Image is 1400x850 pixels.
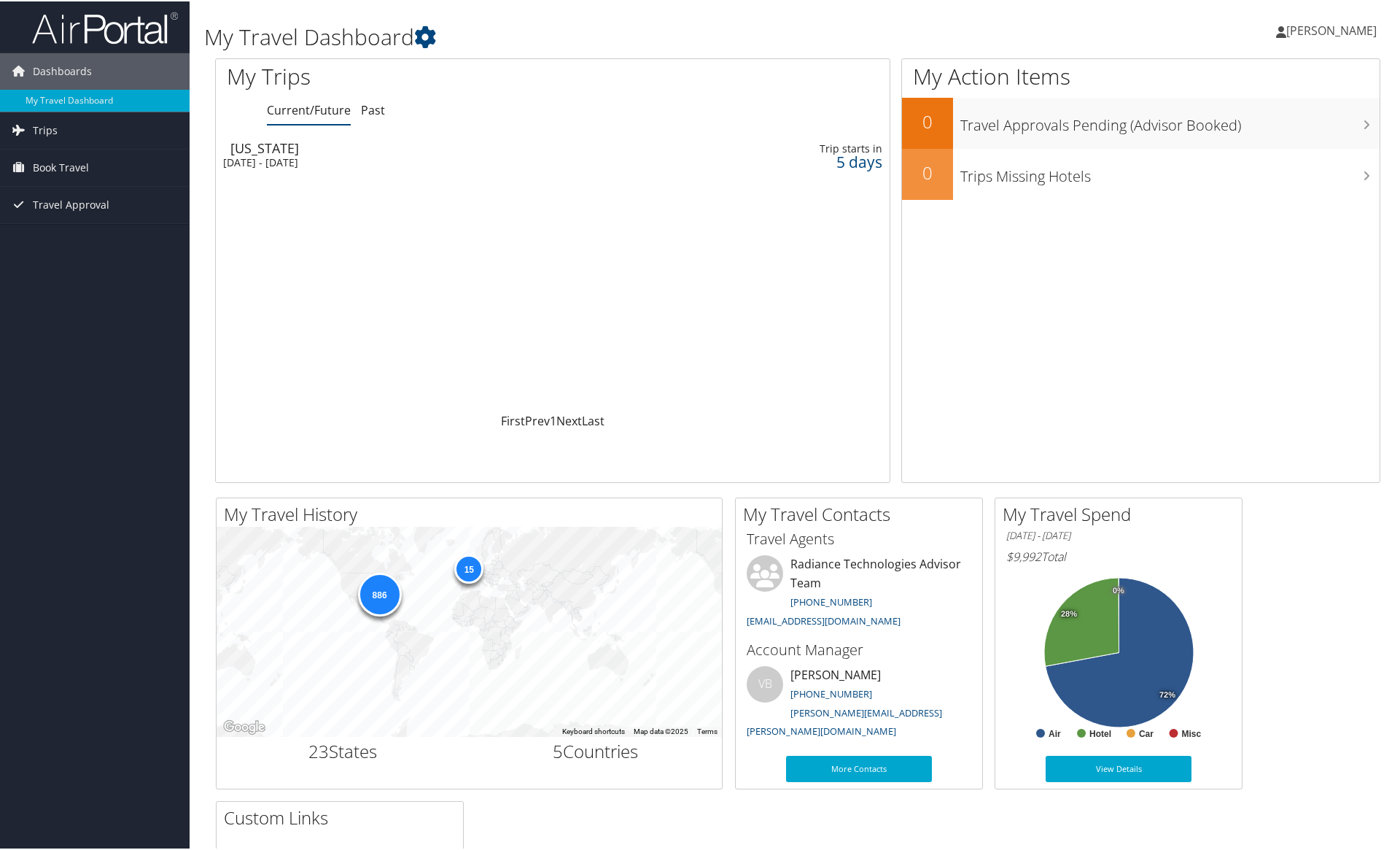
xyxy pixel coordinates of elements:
div: [US_STATE] [230,140,645,153]
a: Prev [525,412,550,428]
a: [PHONE_NUMBER] [790,594,872,607]
a: More Contacts [786,754,932,781]
h2: 0 [902,159,953,184]
h3: Travel Agents [747,528,971,548]
span: [PERSON_NAME] [1286,21,1377,37]
h3: Trips Missing Hotels [960,158,1380,185]
li: Radiance Technologies Advisor Team [739,554,979,632]
div: 15 [454,553,483,582]
div: VB [747,665,783,701]
span: Dashboards [33,52,92,88]
h6: Total [1006,547,1231,563]
a: [PERSON_NAME] [1276,7,1391,51]
h2: States [227,738,459,762]
text: Hotel [1089,727,1111,738]
h2: 0 [902,108,953,133]
tspan: 72% [1159,689,1175,698]
h2: My Travel History [224,501,722,525]
a: Next [556,412,582,428]
a: [PHONE_NUMBER] [790,686,872,699]
tspan: 0% [1113,585,1124,594]
h2: My Travel Contacts [743,501,982,525]
button: Keyboard shortcuts [562,725,625,735]
a: View Details [1046,754,1191,781]
text: Air [1049,727,1061,738]
h1: My Trips [227,60,598,90]
span: Trips [33,111,58,147]
a: [EMAIL_ADDRESS][DOMAIN_NAME] [747,613,901,626]
a: Last [582,412,604,428]
span: Book Travel [33,148,89,185]
a: 0Trips Missing Hotels [902,147,1380,198]
div: [DATE] - [DATE] [223,155,638,168]
a: Past [361,101,385,117]
div: 5 days [731,154,882,167]
h3: Account Manager [747,638,971,659]
a: 0Travel Approvals Pending (Advisor Booked) [902,96,1380,147]
li: [PERSON_NAME] [739,665,979,743]
h2: My Travel Spend [1003,501,1242,525]
h3: Travel Approvals Pending (Advisor Booked) [960,107,1380,134]
span: $9,992 [1006,547,1041,563]
a: 1 [550,412,556,428]
a: Open this area in Google Maps (opens a new window) [220,716,268,735]
h1: My Travel Dashboard [204,20,995,51]
span: Travel Approval [33,185,109,222]
img: airportal-logo.png [32,9,178,44]
img: Google [220,716,268,735]
div: Trip starts in [731,141,882,154]
h2: Countries [481,738,712,762]
span: 5 [553,738,563,762]
a: Current/Future [267,101,351,117]
text: Misc [1182,727,1202,738]
div: 886 [357,571,401,615]
a: Terms (opens in new tab) [697,726,717,734]
text: Car [1139,727,1154,738]
h1: My Action Items [902,60,1380,90]
span: Map data ©2025 [634,726,688,734]
span: 23 [308,738,329,762]
tspan: 28% [1061,608,1077,617]
h2: Custom Links [224,804,463,829]
a: [PERSON_NAME][EMAIL_ADDRESS][PERSON_NAME][DOMAIN_NAME] [747,705,942,737]
a: First [501,412,525,428]
h6: [DATE] - [DATE] [1006,528,1231,541]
